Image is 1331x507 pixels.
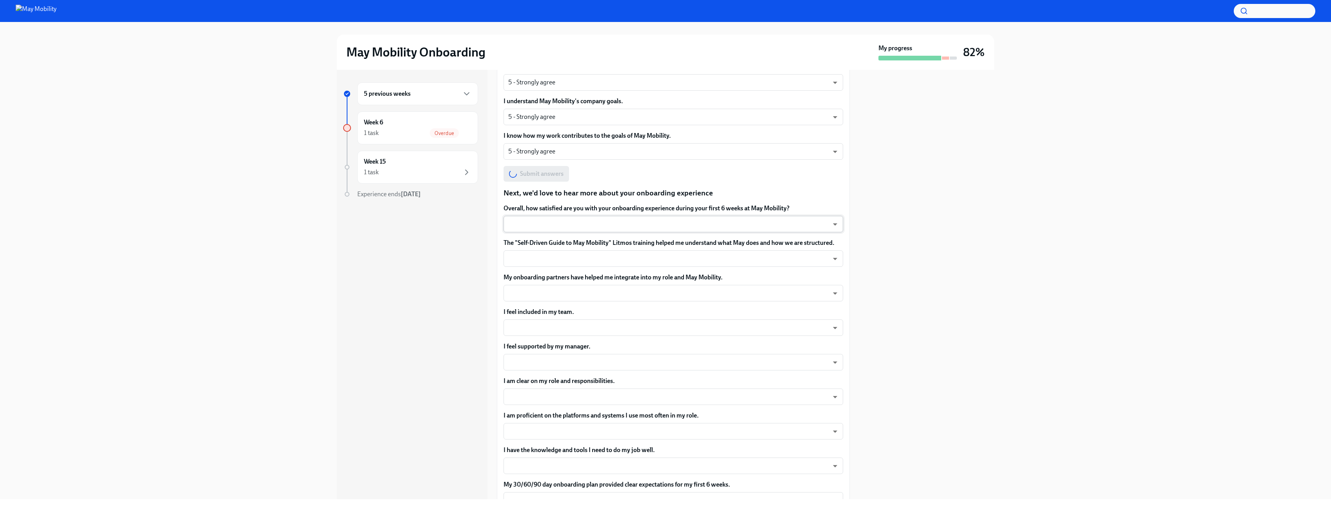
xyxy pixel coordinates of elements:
[16,5,56,17] img: May Mobility
[878,44,912,53] strong: My progress
[504,74,843,91] div: 5 - Strongly agree
[504,388,843,405] div: ​
[357,190,421,198] span: Experience ends
[343,151,478,184] a: Week 151 task
[504,342,843,351] label: I feel supported by my manager.
[430,130,459,136] span: Overdue
[504,143,843,160] div: 5 - Strongly agree
[504,273,843,282] label: My onboarding partners have helped me integrate into my role and May Mobility.
[963,45,985,59] h3: 82%
[504,285,843,301] div: ​
[504,319,843,336] div: ​
[343,111,478,144] a: Week 61 taskOverdue
[504,239,843,247] label: The "Self-Driven Guide to May Mobility" Litmos training helped me understand what May does and ho...
[357,82,478,105] div: 5 previous weeks
[364,129,379,137] div: 1 task
[504,216,843,232] div: ​
[364,157,386,166] h6: Week 15
[504,308,843,316] label: I feel included in my team.
[504,188,843,198] p: Next, we'd love to hear more about your onboarding experience
[401,190,421,198] strong: [DATE]
[504,131,843,140] label: I know how my work contributes to the goals of May Mobility.
[364,118,383,127] h6: Week 6
[504,458,843,474] div: ​
[504,480,843,489] label: My 30/60/90 day onboarding plan provided clear expectations for my first 6 weeks.
[504,423,843,440] div: ​
[504,109,843,125] div: 5 - Strongly agree
[504,354,843,370] div: ​
[504,411,843,420] label: I am proficient on the platforms and systems I use most often in my role.
[504,97,843,106] label: I understand May Mobility's company goals.
[504,377,843,385] label: I am clear on my role and responsibilities.
[504,204,843,213] label: Overall, how satisfied are you with your onboarding experience during your first 6 weeks at May M...
[504,446,843,454] label: I have the knowledge and tools I need to do my job well.
[504,250,843,267] div: ​
[364,168,379,177] div: 1 task
[364,89,411,98] h6: 5 previous weeks
[346,44,485,60] h2: May Mobility Onboarding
